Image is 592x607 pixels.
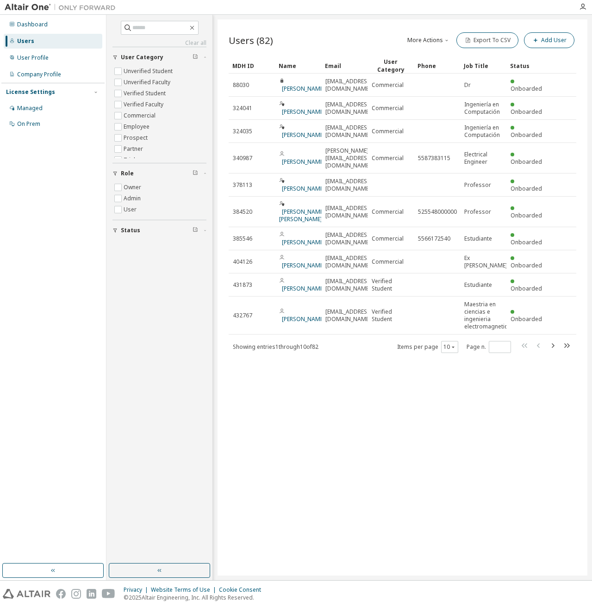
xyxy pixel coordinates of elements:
[372,278,410,292] span: Verified Student
[325,178,372,192] span: [EMAIL_ADDRESS][DOMAIN_NAME]
[121,54,163,61] span: User Category
[467,341,511,353] span: Page n.
[121,227,140,234] span: Status
[282,158,325,166] a: [PERSON_NAME]
[511,185,542,192] span: Onboarded
[112,39,206,47] a: Clear all
[124,586,151,594] div: Privacy
[418,155,450,162] span: 5587383115
[124,121,151,132] label: Employee
[464,208,491,216] span: Professor
[233,312,252,319] span: 432767
[372,81,404,89] span: Commercial
[233,128,252,135] span: 324035
[372,155,404,162] span: Commercial
[233,281,252,289] span: 431873
[464,81,471,89] span: Dr
[325,101,372,116] span: [EMAIL_ADDRESS][DOMAIN_NAME]
[372,258,404,266] span: Commercial
[279,58,318,73] div: Name
[17,105,43,112] div: Managed
[325,231,372,246] span: [EMAIL_ADDRESS][DOMAIN_NAME]
[418,208,457,216] span: 525548000000
[124,182,143,193] label: Owner
[524,32,574,48] button: Add User
[102,589,115,599] img: youtube.svg
[233,343,318,351] span: Showing entries 1 through 10 of 82
[193,227,198,234] span: Clear filter
[464,151,502,166] span: Electrical Engineer
[124,143,145,155] label: Partner
[124,155,137,166] label: Trial
[112,220,206,241] button: Status
[325,204,372,219] span: [EMAIL_ADDRESS][DOMAIN_NAME]
[282,131,325,139] a: [PERSON_NAME]
[56,589,66,599] img: facebook.svg
[511,85,542,93] span: Onboarded
[124,88,168,99] label: Verified Student
[71,589,81,599] img: instagram.svg
[151,586,219,594] div: Website Terms of Use
[418,235,450,242] span: 5566172540
[17,71,61,78] div: Company Profile
[511,238,542,246] span: Onboarded
[124,66,174,77] label: Unverified Student
[406,32,451,48] button: More Actions
[124,77,172,88] label: Unverified Faculty
[282,315,325,323] a: [PERSON_NAME]
[464,301,511,330] span: Maestria en ciencias e ingenieria electromagnetica
[193,54,198,61] span: Clear filter
[233,81,249,89] span: 88030
[124,193,143,204] label: Admin
[233,258,252,266] span: 404126
[325,278,372,292] span: [EMAIL_ADDRESS][DOMAIN_NAME]
[17,120,40,128] div: On Prem
[124,110,157,121] label: Commercial
[17,54,49,62] div: User Profile
[124,204,138,215] label: User
[325,124,372,139] span: [EMAIL_ADDRESS][DOMAIN_NAME]
[5,3,120,12] img: Altair One
[464,281,492,289] span: Estudiante
[371,58,410,74] div: User Category
[464,101,502,116] span: Ingeniería en Computación
[325,308,372,323] span: [EMAIL_ADDRESS][DOMAIN_NAME]
[464,235,492,242] span: Estudiante
[511,261,542,269] span: Onboarded
[372,308,410,323] span: Verified Student
[233,235,252,242] span: 385546
[17,21,48,28] div: Dashboard
[325,58,364,73] div: Email
[112,163,206,184] button: Role
[443,343,456,351] button: 10
[282,285,325,292] a: [PERSON_NAME]
[124,132,150,143] label: Prospect
[511,158,542,166] span: Onboarded
[511,211,542,219] span: Onboarded
[325,78,372,93] span: [EMAIL_ADDRESS][DOMAIN_NAME]
[282,261,325,269] a: [PERSON_NAME]
[6,88,55,96] div: License Settings
[282,185,325,192] a: [PERSON_NAME]
[464,58,503,73] div: Job Title
[233,208,252,216] span: 384520
[464,124,502,139] span: Ingeniería en Computación
[325,147,372,169] span: [PERSON_NAME][EMAIL_ADDRESS][DOMAIN_NAME]
[510,58,549,73] div: Status
[3,589,50,599] img: altair_logo.svg
[511,131,542,139] span: Onboarded
[121,170,134,177] span: Role
[282,108,325,116] a: [PERSON_NAME]
[511,315,542,323] span: Onboarded
[418,58,456,73] div: Phone
[87,589,96,599] img: linkedin.svg
[372,208,404,216] span: Commercial
[464,181,491,189] span: Professor
[232,58,271,73] div: MDH ID
[229,34,273,47] span: Users (82)
[124,594,267,601] p: © 2025 Altair Engineering, Inc. All Rights Reserved.
[17,37,34,45] div: Users
[233,181,252,189] span: 378113
[511,285,542,292] span: Onboarded
[282,238,325,246] a: [PERSON_NAME]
